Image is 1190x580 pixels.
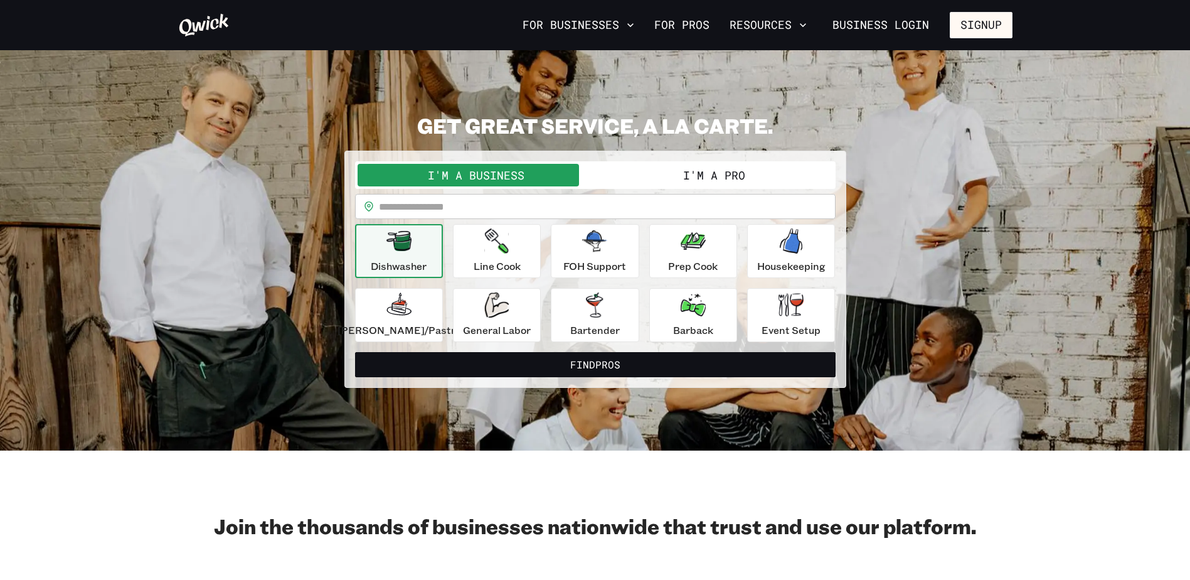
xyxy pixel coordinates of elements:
[570,323,620,338] p: Bartender
[337,323,460,338] p: [PERSON_NAME]/Pastry
[673,323,713,338] p: Barback
[747,288,835,342] button: Event Setup
[518,14,639,36] button: For Businesses
[563,259,626,274] p: FOH Support
[747,224,835,278] button: Housekeeping
[950,12,1012,38] button: Signup
[463,323,531,338] p: General Labor
[453,224,541,278] button: Line Cook
[355,224,443,278] button: Dishwasher
[178,513,1012,539] h2: Join the thousands of businesses nationwide that trust and use our platform.
[551,224,639,278] button: FOH Support
[371,259,427,274] p: Dishwasher
[595,164,833,186] button: I'm a Pro
[344,113,846,138] h2: GET GREAT SERVICE, A LA CARTE.
[355,288,443,342] button: [PERSON_NAME]/Pastry
[355,352,836,377] button: FindPros
[762,323,821,338] p: Event Setup
[551,288,639,342] button: Bartender
[649,288,737,342] button: Barback
[822,12,940,38] a: Business Login
[725,14,812,36] button: Resources
[358,164,595,186] button: I'm a Business
[649,14,715,36] a: For Pros
[474,259,521,274] p: Line Cook
[649,224,737,278] button: Prep Cook
[668,259,718,274] p: Prep Cook
[453,288,541,342] button: General Labor
[757,259,826,274] p: Housekeeping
